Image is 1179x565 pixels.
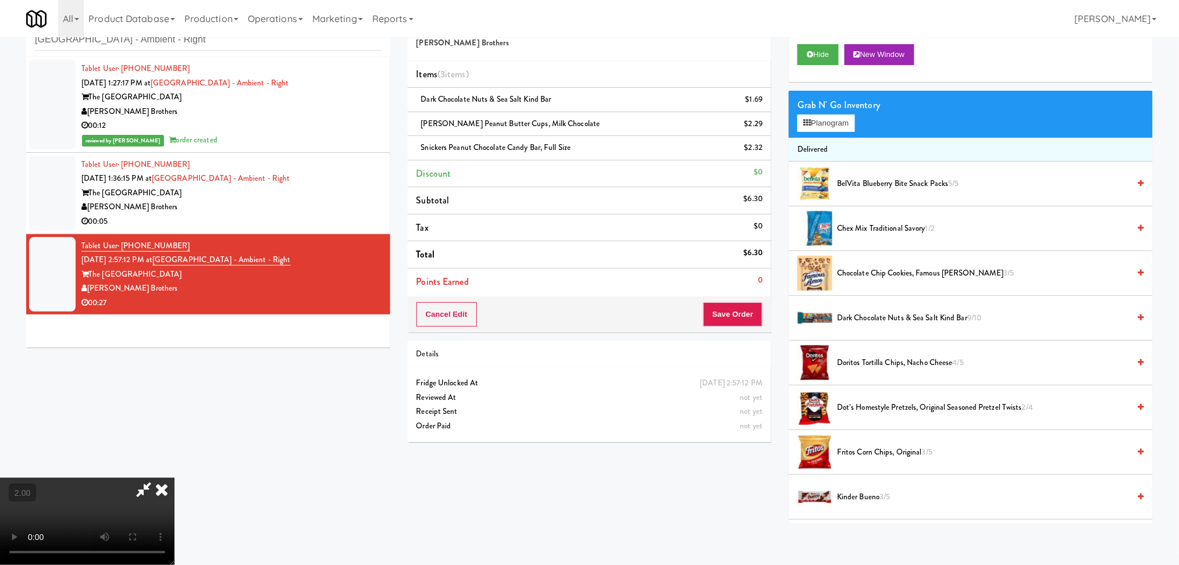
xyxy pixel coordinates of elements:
[837,356,1130,370] span: Doritos Tortilla Chips, Nacho Cheese
[832,356,1144,370] div: Doritos Tortilla Chips, Nacho Cheese4/5
[880,491,891,502] span: 3/5
[832,490,1144,505] div: Kinder Bueno3/5
[953,357,964,368] span: 4/5
[117,240,190,251] span: · [PHONE_NUMBER]
[26,234,390,315] li: Tablet User· [PHONE_NUMBER][DATE] 2:57:12 PM at[GEOGRAPHIC_DATA] - Ambient - RightThe [GEOGRAPHIC...
[416,419,763,434] div: Order Paid
[169,134,218,145] span: order created
[832,221,1144,236] div: Chex Mix Traditional Savory1/2
[1022,402,1033,413] span: 2/4
[837,221,1130,236] span: Chex Mix Traditional Savory
[26,153,390,234] li: Tablet User· [PHONE_NUMBER][DATE] 1:36:15 PM at[GEOGRAPHIC_DATA] - Ambient - RightThe [GEOGRAPHIC...
[421,94,551,105] span: Dark Chocolate Nuts & Sea Salt Kind Bar
[81,296,382,310] div: 00:27
[797,44,838,65] button: Hide
[745,117,763,131] div: $2.29
[81,267,382,282] div: The [GEOGRAPHIC_DATA]
[81,254,152,265] span: [DATE] 2:57:12 PM at
[832,445,1144,460] div: Fritos Corn Chips, Original3/5
[81,186,382,201] div: The [GEOGRAPHIC_DATA]
[416,391,763,405] div: Reviewed At
[152,173,290,184] a: [GEOGRAPHIC_DATA] - Ambient - Right
[81,77,151,88] span: [DATE] 1:27:17 PM at
[416,167,451,180] span: Discount
[837,445,1130,460] span: Fritos Corn Chips, Original
[745,141,763,155] div: $2.32
[832,400,1144,415] div: Dot’s Homestyle Pretzels, Original Seasoned Pretzel Twists2/4
[421,142,571,153] span: Snickers Peanut Chocolate Candy Bar, Full Size
[416,248,435,261] span: Total
[740,406,763,417] span: not yet
[81,281,382,296] div: [PERSON_NAME] Brothers
[81,173,152,184] span: [DATE] 1:36:15 PM at
[837,311,1130,326] span: Dark Chocolate Nuts & Sea Salt Kind Bar
[797,96,1144,114] div: Grab N' Go Inventory
[81,159,190,170] a: Tablet User· [PHONE_NUMBER]
[117,159,190,170] span: · [PHONE_NUMBER]
[746,92,763,107] div: $1.69
[758,273,763,288] div: 0
[416,302,477,327] button: Cancel Edit
[437,67,469,81] span: (3 )
[81,90,382,105] div: The [GEOGRAPHIC_DATA]
[922,446,932,457] span: 3/5
[26,57,390,153] li: Tablet User· [PHONE_NUMBER][DATE] 1:27:17 PM at[GEOGRAPHIC_DATA] - Ambient - RightThe [GEOGRAPHIC...
[416,376,763,391] div: Fridge Unlocked At
[117,63,190,74] span: · [PHONE_NUMBER]
[416,194,450,207] span: Subtotal
[416,67,469,81] span: Items
[837,266,1130,281] span: Chocolate Chip Cookies, Famous [PERSON_NAME]
[845,44,914,65] button: New Window
[832,266,1144,281] div: Chocolate Chip Cookies, Famous [PERSON_NAME]3/5
[740,420,763,431] span: not yet
[837,177,1130,191] span: belVita Blueberry Bite Snack Packs
[416,347,763,362] div: Details
[421,118,600,129] span: [PERSON_NAME] Peanut Butter Cups, Milk Chocolate
[416,39,763,48] h5: [PERSON_NAME] Brothers
[832,177,1144,191] div: belVita Blueberry Bite Snack Packs5/5
[81,63,190,74] a: Tablet User· [PHONE_NUMBER]
[744,192,763,206] div: $6.30
[81,214,382,229] div: 00:05
[797,115,854,132] button: Planogram
[26,9,47,29] img: Micromart
[81,119,382,133] div: 00:12
[82,135,164,146] span: reviewed by [PERSON_NAME]
[925,223,935,234] span: 1/2
[754,165,763,180] div: $0
[416,275,469,288] span: Points Earned
[789,138,1153,162] li: Delivered
[35,29,382,51] input: Search vision orders
[151,77,289,88] a: [GEOGRAPHIC_DATA] - Ambient - Right
[416,405,763,419] div: Receipt Sent
[152,254,291,266] a: [GEOGRAPHIC_DATA] - Ambient - Right
[949,178,959,189] span: 5/5
[754,219,763,234] div: $0
[837,490,1130,505] span: Kinder Bueno
[740,392,763,403] span: not yet
[832,311,1144,326] div: Dark Chocolate Nuts & Sea Salt Kind Bar9/10
[416,221,429,234] span: Tax
[967,312,981,323] span: 9/10
[81,200,382,214] div: [PERSON_NAME] Brothers
[81,240,190,252] a: Tablet User· [PHONE_NUMBER]
[445,67,466,81] ng-pluralize: items
[700,376,763,391] div: [DATE] 2:57:12 PM
[703,302,763,327] button: Save Order
[81,105,382,119] div: [PERSON_NAME] Brothers
[837,400,1130,415] span: Dot’s Homestyle Pretzels, Original Seasoned Pretzel Twists
[1004,267,1014,278] span: 3/5
[744,246,763,260] div: $6.30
